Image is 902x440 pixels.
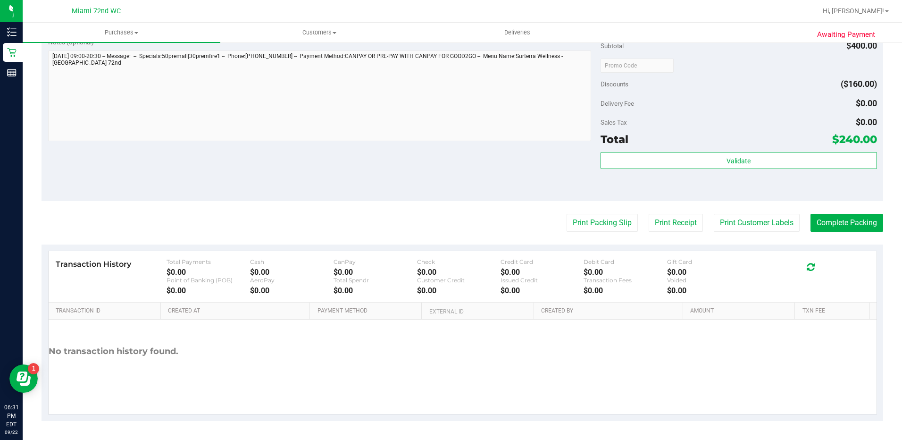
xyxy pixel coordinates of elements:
button: Validate [601,152,877,169]
span: Customers [221,28,418,37]
span: Discounts [601,76,628,93]
span: Miami 72nd WC [72,7,121,15]
p: 06:31 PM EDT [4,403,18,429]
div: $0.00 [334,268,417,277]
span: Total [601,133,628,146]
div: $0.00 [667,286,751,295]
div: $0.00 [334,286,417,295]
inline-svg: Reports [7,68,17,77]
iframe: Resource center [9,364,38,393]
div: $0.00 [417,286,501,295]
button: Print Packing Slip [567,214,638,232]
a: Created By [541,307,679,315]
span: Subtotal [601,42,624,50]
a: Transaction ID [56,307,157,315]
button: Print Receipt [649,214,703,232]
span: Hi, [PERSON_NAME]! [823,7,884,15]
div: $0.00 [501,286,584,295]
div: Check [417,258,501,265]
div: $0.00 [667,268,751,277]
div: Total Spendr [334,277,417,284]
span: $0.00 [856,98,877,108]
div: $0.00 [501,268,584,277]
a: Created At [168,307,306,315]
div: Transaction Fees [584,277,667,284]
input: Promo Code [601,59,674,73]
div: $0.00 [250,268,334,277]
a: Deliveries [418,23,616,42]
div: $0.00 [417,268,501,277]
div: Debit Card [584,258,667,265]
span: $400.00 [846,41,877,51]
a: Txn Fee [802,307,866,315]
a: Amount [690,307,791,315]
span: Delivery Fee [601,100,634,107]
a: Customers [220,23,418,42]
th: External ID [421,303,533,320]
a: Payment Method [317,307,418,315]
div: Issued Credit [501,277,584,284]
span: Validate [727,157,751,165]
span: $240.00 [832,133,877,146]
span: Purchases [23,28,220,37]
button: Complete Packing [810,214,883,232]
span: $0.00 [856,117,877,127]
p: 09/22 [4,429,18,436]
div: Voided [667,277,751,284]
div: Cash [250,258,334,265]
span: Deliveries [492,28,543,37]
span: Sales Tax [601,118,627,126]
div: $0.00 [167,268,250,277]
span: ($160.00) [841,79,877,89]
div: CanPay [334,258,417,265]
div: Gift Card [667,258,751,265]
div: $0.00 [584,268,667,277]
div: $0.00 [250,286,334,295]
div: No transaction history found. [49,320,178,383]
div: AeroPay [250,277,334,284]
div: Credit Card [501,258,584,265]
div: $0.00 [167,286,250,295]
button: Print Customer Labels [714,214,800,232]
span: Awaiting Payment [817,29,875,40]
inline-svg: Inventory [7,27,17,37]
div: $0.00 [584,286,667,295]
inline-svg: Retail [7,48,17,57]
a: Purchases [23,23,220,42]
iframe: Resource center unread badge [28,363,39,374]
div: Customer Credit [417,277,501,284]
div: Point of Banking (POB) [167,277,250,284]
div: Total Payments [167,258,250,265]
